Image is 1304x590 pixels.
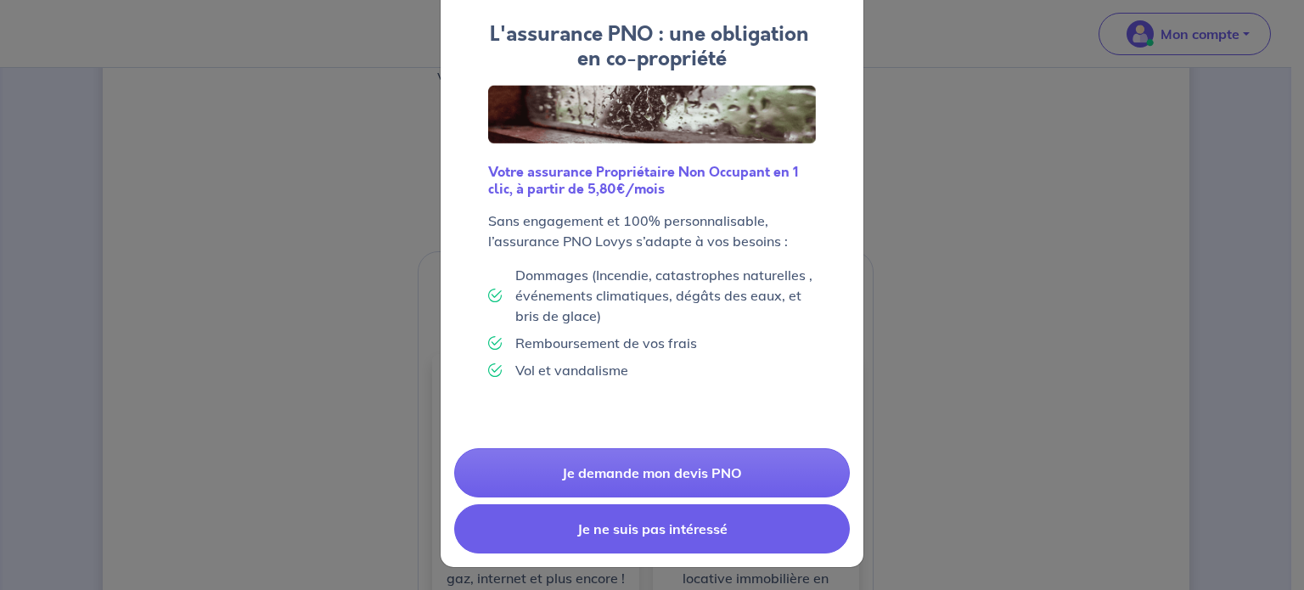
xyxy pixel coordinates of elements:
h6: Votre assurance Propriétaire Non Occupant en 1 clic, à partir de 5,80€/mois [488,164,816,196]
h4: L'assurance PNO : une obligation en co-propriété [488,22,816,71]
button: Je ne suis pas intéressé [454,504,850,553]
p: Dommages (Incendie, catastrophes naturelles , événements climatiques, dégâts des eaux, et bris de... [515,265,816,326]
p: Sans engagement et 100% personnalisable, l’assurance PNO Lovys s’adapte à vos besoins : [488,211,816,251]
img: Logo Lovys [488,85,816,144]
p: Remboursement de vos frais [515,333,697,353]
a: Je demande mon devis PNO [454,448,850,497]
p: Vol et vandalisme [515,360,628,380]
